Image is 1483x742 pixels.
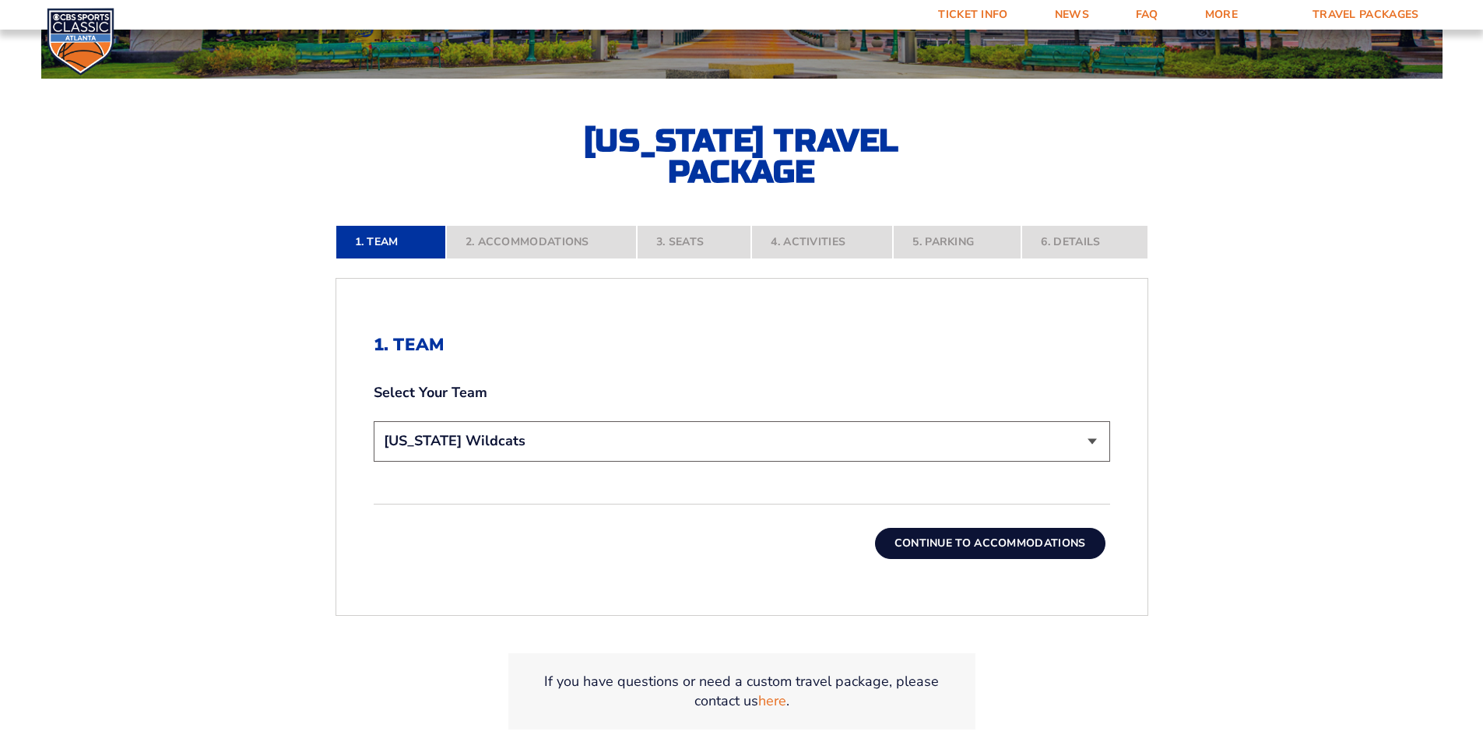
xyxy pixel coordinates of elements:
h2: 1. Team [374,335,1110,355]
img: CBS Sports Classic [47,8,114,76]
a: here [758,691,786,711]
h2: [US_STATE] Travel Package [571,125,913,188]
button: Continue To Accommodations [875,528,1105,559]
label: Select Your Team [374,383,1110,403]
p: If you have questions or need a custom travel package, please contact us . [527,672,957,711]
